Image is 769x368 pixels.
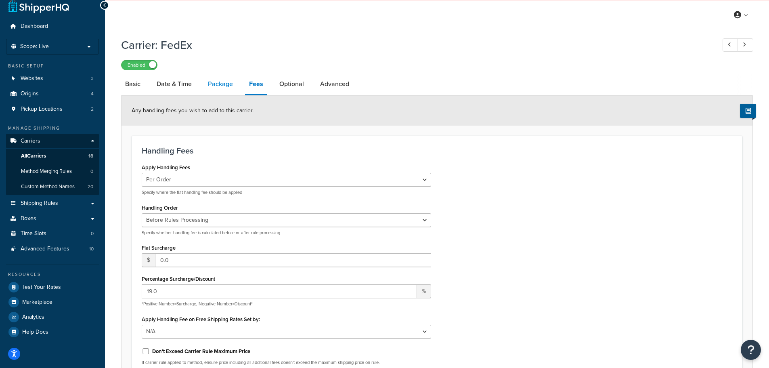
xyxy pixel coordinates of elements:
[91,106,94,113] span: 2
[142,205,178,211] label: Handling Order
[21,246,69,252] span: Advanced Features
[6,134,99,149] a: Carriers
[6,196,99,211] a: Shipping Rules
[21,23,48,30] span: Dashboard
[6,125,99,132] div: Manage Shipping
[417,284,431,298] span: %
[6,242,99,257] li: Advanced Features
[90,168,93,175] span: 0
[21,200,58,207] span: Shipping Rules
[122,60,157,70] label: Enabled
[6,102,99,117] a: Pickup Locations2
[88,183,93,190] span: 20
[22,329,48,336] span: Help Docs
[275,74,308,94] a: Optional
[6,134,99,195] li: Carriers
[6,211,99,226] a: Boxes
[6,280,99,294] a: Test Your Rates
[6,149,99,164] a: AllCarriers18
[91,75,94,82] span: 3
[152,348,250,355] label: Don't Exceed Carrier Rule Maximum Price
[6,179,99,194] li: Custom Method Names
[6,242,99,257] a: Advanced Features10
[142,189,431,196] p: Specify where the flat handling fee should be applied
[21,138,40,145] span: Carriers
[21,183,75,190] span: Custom Method Names
[142,146,732,155] h3: Handling Fees
[723,38,738,52] a: Previous Record
[142,316,260,322] label: Apply Handling Fee on Free Shipping Rates Set by:
[142,245,176,251] label: Flat Surcharge
[153,74,196,94] a: Date & Time
[6,71,99,86] li: Websites
[21,215,36,222] span: Boxes
[741,340,761,360] button: Open Resource Center
[6,295,99,309] a: Marketplace
[6,310,99,324] a: Analytics
[142,360,431,366] p: If carrier rule applied to method, ensure price including all additional fees doesn't exceed the ...
[6,86,99,101] a: Origins4
[21,168,72,175] span: Method Merging Rules
[6,71,99,86] a: Websites3
[6,102,99,117] li: Pickup Locations
[21,90,39,97] span: Origins
[245,74,267,95] a: Fees
[22,284,61,291] span: Test Your Rates
[21,230,46,237] span: Time Slots
[6,63,99,69] div: Basic Setup
[142,276,215,282] label: Percentage Surcharge/Discount
[6,226,99,241] a: Time Slots0
[121,37,708,53] h1: Carrier: FedEx
[6,19,99,34] a: Dashboard
[22,314,44,321] span: Analytics
[22,299,52,306] span: Marketplace
[142,301,431,307] p: *Positive Number=Surcharge, Negative Number=Discount*
[89,246,94,252] span: 10
[21,153,46,160] span: All Carriers
[6,164,99,179] a: Method Merging Rules0
[6,179,99,194] a: Custom Method Names20
[6,226,99,241] li: Time Slots
[740,104,756,118] button: Show Help Docs
[6,325,99,339] a: Help Docs
[142,253,155,267] span: $
[738,38,753,52] a: Next Record
[132,106,254,115] span: Any handling fees you wish to add to this carrier.
[6,86,99,101] li: Origins
[142,230,431,236] p: Specify whether handling fee is calculated before or after rule processing
[20,43,49,50] span: Scope: Live
[316,74,353,94] a: Advanced
[142,164,190,170] label: Apply Handling Fees
[204,74,237,94] a: Package
[88,153,93,160] span: 18
[121,74,145,94] a: Basic
[6,271,99,278] div: Resources
[91,90,94,97] span: 4
[6,164,99,179] li: Method Merging Rules
[91,230,94,237] span: 0
[21,75,43,82] span: Websites
[21,106,63,113] span: Pickup Locations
